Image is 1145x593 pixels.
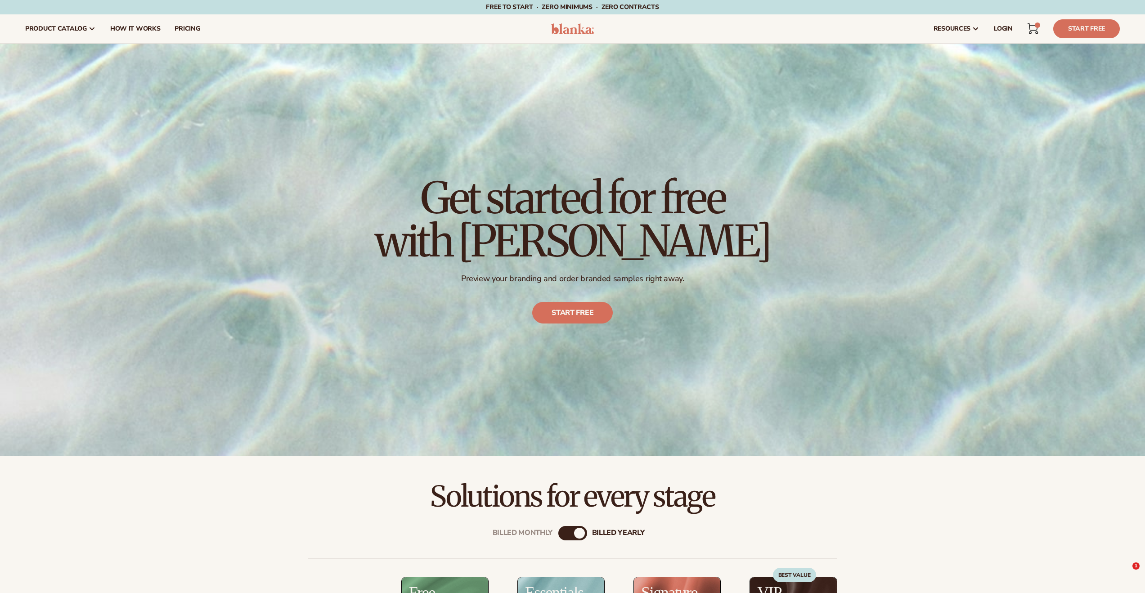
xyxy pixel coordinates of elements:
span: product catalog [25,25,87,32]
span: 1 [1037,22,1037,28]
div: BEST VALUE [773,568,816,582]
a: product catalog [18,14,103,43]
a: How It Works [103,14,168,43]
div: Billed Monthly [493,529,553,538]
p: Preview your branding and order branded samples right away. [375,274,771,284]
a: LOGIN [987,14,1020,43]
span: How It Works [110,25,161,32]
a: Start Free [1053,19,1120,38]
span: LOGIN [994,25,1013,32]
div: billed Yearly [592,529,645,538]
img: logo [551,23,594,34]
a: pricing [167,14,207,43]
span: 1 [1132,562,1140,570]
h2: Solutions for every stage [25,481,1120,512]
iframe: Intercom live chat [1114,562,1136,584]
span: Free to start · ZERO minimums · ZERO contracts [486,3,659,11]
span: resources [934,25,970,32]
h1: Get started for free with [PERSON_NAME] [375,176,771,263]
a: resources [926,14,987,43]
span: pricing [175,25,200,32]
a: Start free [532,302,613,323]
